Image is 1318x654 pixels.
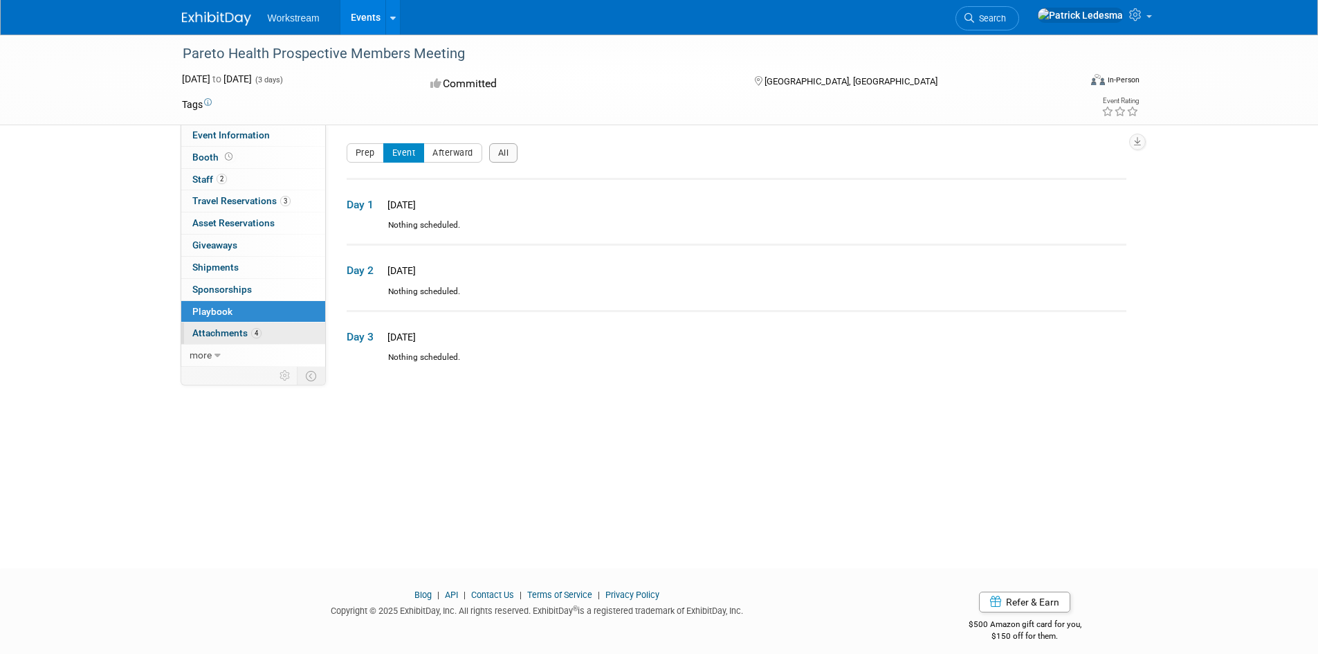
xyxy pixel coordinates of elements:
span: Travel Reservations [192,195,291,206]
td: Personalize Event Tab Strip [273,367,298,385]
div: Nothing scheduled. [347,219,1126,244]
a: Asset Reservations [181,212,325,234]
a: Attachments4 [181,323,325,344]
span: 3 [280,196,291,206]
a: Terms of Service [527,590,592,600]
span: [DATE] [DATE] [182,73,252,84]
span: Day 2 [347,263,381,278]
span: Sponsorships [192,284,252,295]
span: Playbook [192,306,232,317]
div: In-Person [1107,75,1139,85]
div: Committed [426,72,732,96]
button: Afterward [423,143,482,163]
div: $500 Amazon gift card for you, [913,610,1137,642]
a: Playbook [181,301,325,323]
a: Refer & Earn [979,592,1070,612]
a: Sponsorships [181,279,325,300]
span: to [210,73,223,84]
span: [DATE] [383,265,416,276]
a: Search [955,6,1019,30]
a: Staff2 [181,169,325,190]
div: Nothing scheduled. [347,352,1126,376]
a: API [445,590,458,600]
td: Toggle Event Tabs [297,367,325,385]
a: Giveaways [181,235,325,256]
span: Attachments [192,327,262,338]
span: Event Information [192,129,270,140]
button: Event [383,143,425,163]
span: | [594,590,603,600]
div: Pareto Health Prospective Members Meeting [178,42,1059,66]
span: Asset Reservations [192,217,275,228]
span: (3 days) [254,75,283,84]
span: 2 [217,174,227,184]
div: $150 off for them. [913,630,1137,642]
span: Booth not reserved yet [222,152,235,162]
span: Giveaways [192,239,237,251]
span: | [460,590,469,600]
span: Shipments [192,262,239,273]
span: more [190,349,212,361]
span: Day 3 [347,329,381,345]
span: | [434,590,443,600]
a: Privacy Policy [605,590,659,600]
img: ExhibitDay [182,12,251,26]
td: Tags [182,98,212,111]
span: Workstream [268,12,320,24]
button: All [489,143,518,163]
a: more [181,345,325,366]
span: [DATE] [383,331,416,343]
a: Event Information [181,125,325,146]
a: Booth [181,147,325,168]
span: Booth [192,152,235,163]
span: [DATE] [383,199,416,210]
span: Staff [192,174,227,185]
span: Search [974,13,1006,24]
span: Day 1 [347,197,381,212]
a: Blog [414,590,432,600]
a: Shipments [181,257,325,278]
div: Event Rating [1101,98,1139,105]
img: Patrick Ledesma [1037,8,1124,23]
span: [GEOGRAPHIC_DATA], [GEOGRAPHIC_DATA] [765,76,937,87]
span: 4 [251,328,262,338]
div: Nothing scheduled. [347,286,1126,310]
a: Contact Us [471,590,514,600]
span: | [516,590,525,600]
button: Prep [347,143,384,163]
div: Copyright © 2025 ExhibitDay, Inc. All rights reserved. ExhibitDay is a registered trademark of Ex... [182,601,893,617]
a: Travel Reservations3 [181,190,325,212]
sup: ® [573,605,578,612]
div: Event Format [998,72,1140,93]
img: Format-Inperson.png [1091,74,1105,85]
